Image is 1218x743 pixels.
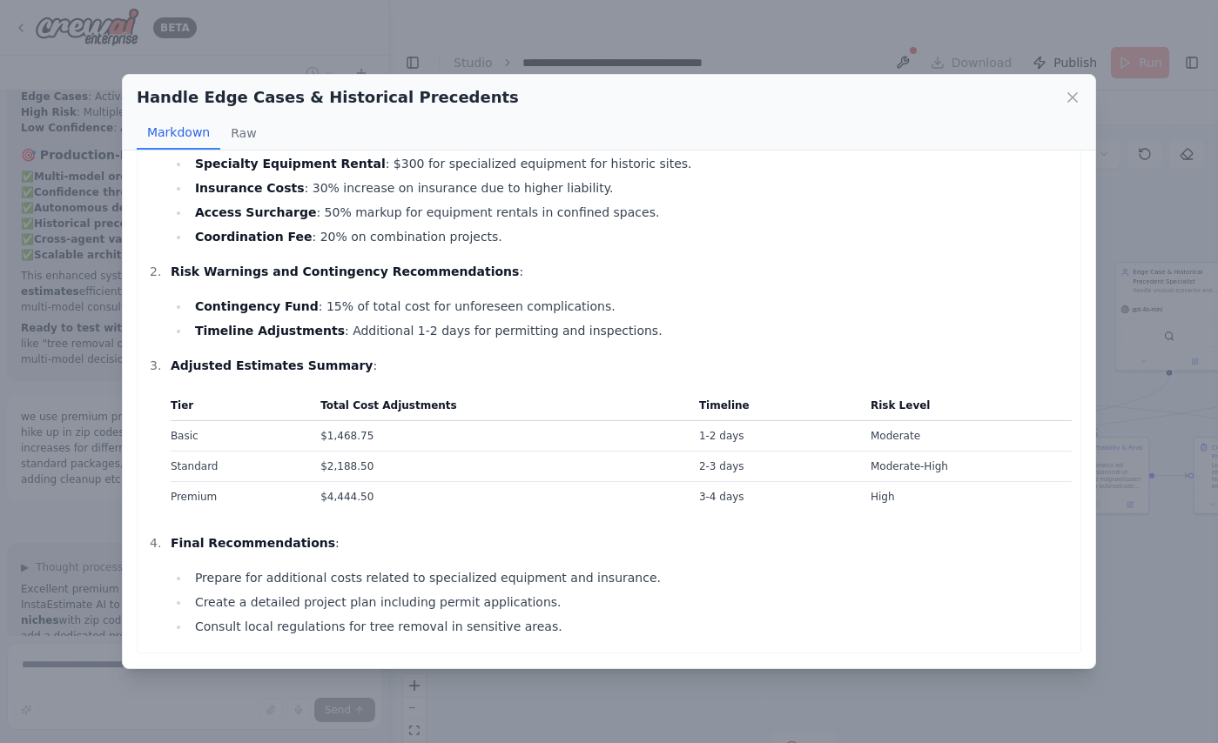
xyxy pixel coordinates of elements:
li: : 50% markup for equipment rentals in confined spaces. [190,202,1072,223]
strong: Risk Warnings and Contingency Recommendations [171,264,519,278]
h2: Handle Edge Cases & Historical Precedents [137,85,519,110]
td: Premium [171,482,310,512]
li: Create a detailed project plan including permit applications. [190,592,1072,612]
th: Total Cost Adjustments [310,397,689,421]
strong: Contingency Fund [195,299,319,313]
li: Consult local regulations for tree removal in sensitive areas. [190,616,1072,637]
td: 3-4 days [689,482,860,512]
th: Tier [171,397,310,421]
li: : Additional 1-2 days for permitting and inspections. [190,320,1072,341]
p: : [171,532,1072,553]
td: Moderate [860,421,1072,452]
li: Prepare for additional costs related to specialized equipment and insurance. [190,567,1072,588]
td: 1-2 days [689,421,860,452]
strong: Insurance Costs [195,181,305,195]
li: : $300 for specialized equipment for historic sites. [190,153,1072,174]
strong: Access Surcharge [195,205,317,219]
p: : [171,261,1072,282]
td: $1,468.75 [310,421,689,452]
td: High [860,482,1072,512]
strong: Adjusted Estimates Summary [171,358,373,372]
button: Raw [220,117,266,150]
button: Markdown [137,117,220,150]
p: : [171,355,1072,376]
li: : 15% of total cost for unforeseen complications. [190,296,1072,317]
th: Risk Level [860,397,1072,421]
td: 2-3 days [689,452,860,482]
strong: Final Recommendations [171,536,335,550]
strong: Specialty Equipment Rental [195,157,386,171]
td: Basic [171,421,310,452]
li: : 20% on combination projects. [190,226,1072,247]
th: Timeline [689,397,860,421]
strong: Coordination Fee [195,230,313,244]
strong: Timeline Adjustments [195,324,345,338]
li: : 30% increase on insurance due to higher liability. [190,177,1072,198]
td: Standard [171,452,310,482]
td: Moderate-High [860,452,1072,482]
td: $2,188.50 [310,452,689,482]
td: $4,444.50 [310,482,689,512]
